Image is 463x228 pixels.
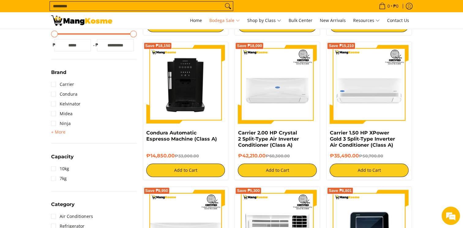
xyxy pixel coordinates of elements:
span: Contact Us [387,17,409,23]
div: Minimize live chat window [100,3,115,18]
span: Bulk Center [289,17,312,23]
a: Carrier 2.00 HP Crystal 2 Split-Type Air Inverter Conditioner (Class A) [238,130,299,148]
span: New Arrivals [320,17,346,23]
button: Add to Cart [330,164,409,177]
span: Brand [51,70,66,75]
button: Add to Cart [238,164,317,177]
button: Add to Cart [146,164,225,177]
span: • [377,3,400,9]
span: 0 [386,4,391,8]
a: Contact Us [384,12,412,29]
span: + More [51,130,65,134]
textarea: Type your message and hit 'Enter' [3,158,117,179]
a: 7kg [51,174,67,183]
span: ₱ [94,42,100,48]
div: Chat with us now [32,34,103,42]
summary: Open [51,128,65,136]
del: ₱50,700.00 [359,153,383,158]
summary: Open [51,202,75,211]
span: Capacity [51,154,74,159]
h6: ₱42,210.00 [238,153,317,159]
span: Save ₱18,150 [145,44,170,48]
span: Save ₱18,090 [237,44,262,48]
a: Bodega Sale [206,12,243,29]
a: Home [187,12,205,29]
a: Condura Automatic Espresso Machine (Class A) [146,130,217,142]
a: Resources [350,12,383,29]
summary: Open [51,154,74,164]
del: ₱60,300.00 [265,153,289,158]
nav: Main Menu [118,12,412,29]
a: Midea [51,109,73,119]
span: ₱ [51,42,57,48]
span: Save ₱5,300 [237,189,260,193]
img: Carrier 1.50 HP XPower Gold 3 Split-Type Inverter Air Conditioner (Class A) [330,45,409,124]
h6: ₱35,490.00 [330,153,409,159]
span: Bodega Sale [209,17,240,24]
span: Category [51,202,75,207]
del: ₱33,000.00 [175,153,199,158]
a: New Arrivals [317,12,349,29]
span: ₱0 [392,4,399,8]
a: Kelvinator [51,99,80,109]
button: Search [223,2,233,11]
a: Carrier 1.50 HP XPower Gold 3 Split-Type Inverter Air Conditioner (Class A) [330,130,395,148]
span: Home [190,17,202,23]
img: Condura Automatic Espresso Machine (Class A) [146,45,225,124]
span: Save ₱8,801 [329,189,352,193]
a: Carrier [51,79,74,89]
img: Bodega Sale l Mang Kosme: Cost-Efficient &amp; Quality Home Appliances [51,15,112,26]
a: 10kg [51,164,69,174]
a: Air Conditioners [51,211,93,221]
a: Ninja [51,119,71,128]
a: Bulk Center [286,12,316,29]
span: Save ₱15,210 [329,44,354,48]
a: Shop by Class [244,12,284,29]
span: Save ₱9,950 [145,189,168,193]
img: Carrier 2.00 HP Crystal 2 Split-Type Air Inverter Conditioner (Class A) [238,45,317,124]
span: Shop by Class [247,17,281,24]
summary: Open [51,70,66,79]
span: We're online! [35,72,84,134]
a: Condura [51,89,77,99]
h6: ₱14,850.00 [146,153,225,159]
span: Resources [353,17,380,24]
